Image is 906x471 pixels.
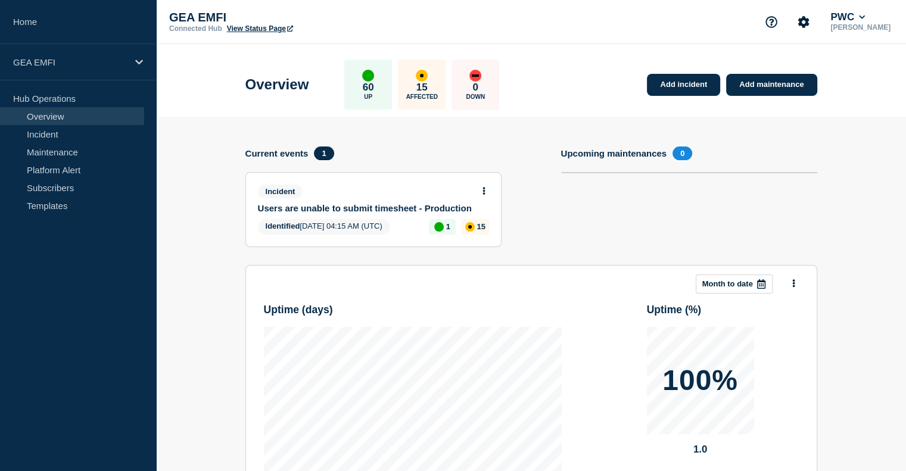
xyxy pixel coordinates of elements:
div: affected [465,222,475,232]
p: GEA EMFI [13,57,127,67]
button: PWC [828,11,867,23]
div: down [469,70,481,82]
span: 0 [673,146,692,160]
p: 1.0 [647,444,754,456]
p: Month to date [702,279,753,288]
button: Account settings [791,10,816,35]
p: Affected [406,93,438,100]
h1: Overview [245,76,309,93]
p: 0 [473,82,478,93]
span: [DATE] 04:15 AM (UTC) [258,219,390,235]
a: Users are unable to submit timesheet - Production [258,203,473,213]
h4: Upcoming maintenances [561,148,667,158]
p: 60 [363,82,374,93]
div: up [362,70,374,82]
div: affected [416,70,428,82]
p: 1 [446,222,450,231]
p: Up [364,93,372,100]
p: 15 [477,222,485,231]
a: View Status Page [227,24,293,33]
button: Month to date [696,275,773,294]
p: [PERSON_NAME] [828,23,893,32]
p: GEA EMFI [169,11,407,24]
span: Identified [266,222,300,230]
p: Connected Hub [169,24,222,33]
a: Add maintenance [726,74,817,96]
h4: Current events [245,148,309,158]
a: Add incident [647,74,720,96]
p: 15 [416,82,428,93]
div: up [434,222,444,232]
h3: Uptime ( days ) [264,304,333,316]
h3: Uptime ( % ) [647,304,702,316]
span: 1 [314,146,334,160]
span: Incident [258,185,303,198]
p: 100% [662,366,738,395]
button: Support [759,10,784,35]
p: Down [466,93,485,100]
